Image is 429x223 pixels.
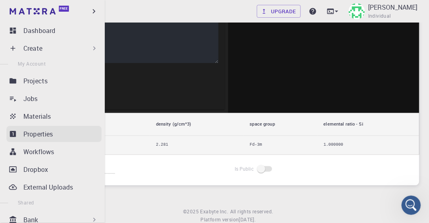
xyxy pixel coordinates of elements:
td: 1.000000 [317,136,419,155]
a: Projects [6,73,102,89]
button: Start recording [51,161,58,168]
div: You’ll get replies here and in your email: [EMAIL_ADDRESS][DOMAIN_NAME]The team will be back In 3... [6,81,132,145]
span: Is Public [235,165,254,173]
b: [EMAIL_ADDRESS][DOMAIN_NAME] [13,103,79,118]
div: The team will be back [13,123,126,140]
a: Dashboard [6,23,102,39]
span: Exabyte Inc. [200,209,229,215]
button: Home [126,3,142,19]
th: elemental ratio - Si [317,113,419,136]
a: Materials [6,108,102,124]
img: logo [10,8,56,14]
span: [DATE] . [239,217,256,223]
img: moaid k hussain [349,3,365,19]
span: Shared [18,199,34,206]
b: In 3 hours [22,133,54,139]
th: density (g/cm^3) [150,113,244,136]
button: go back [5,3,21,19]
a: Dropbox [6,161,102,178]
p: Properties [23,129,53,139]
a: Workflows [6,144,102,160]
div: My current account lacks the necessary permissions to connect remotely. I would like to access th... [35,46,148,70]
iframe: Intercom live chat [402,196,421,215]
td: Fd-3m [244,136,317,155]
div: moaid says… [6,41,155,81]
td: 2.281 [150,136,244,155]
button: Emoji picker [12,161,19,168]
span: Support [16,6,45,13]
button: Send a message… [138,158,151,171]
p: Workflows [23,147,54,157]
p: Projects [23,76,48,86]
p: Jobs [23,94,38,103]
span: © 2025 [183,208,200,216]
a: Exabyte Inc. [200,208,229,216]
p: Create [23,43,42,53]
a: Properties [6,126,102,142]
p: External Uploads [23,182,73,192]
div: Create [6,40,102,56]
textarea: Message… [7,145,154,158]
div: My current account lacks the necessary permissions to connect remotely. I would like to access th... [29,41,155,74]
a: External Uploads [6,179,102,195]
h1: [PERSON_NAME] [39,8,92,14]
div: Close [142,3,156,18]
div: You’ll get replies here and in your email: [13,86,126,119]
button: Upload attachment [38,161,45,168]
div: Matt Erran says… [6,81,155,163]
img: Profile image for Matt Erran [23,4,36,17]
p: [PERSON_NAME] [368,2,418,12]
p: Materials [23,111,51,121]
span: Individual [368,12,391,20]
button: Gif picker [25,161,32,168]
a: Upgrade [257,5,301,18]
a: Jobs [6,91,102,107]
span: My Account [18,60,46,67]
p: Dropbox [23,165,48,174]
th: space group [244,113,317,136]
p: Dashboard [23,26,55,35]
span: All rights reserved. [230,208,273,216]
